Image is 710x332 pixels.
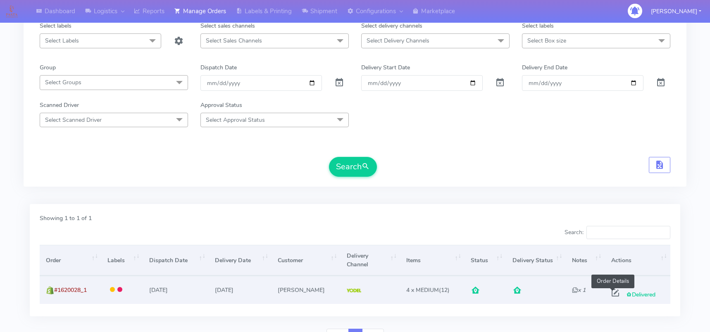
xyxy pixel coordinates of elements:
label: Search: [565,226,670,239]
span: Select Sales Channels [206,37,262,45]
input: Search: [586,226,670,239]
img: shopify.png [46,286,54,294]
label: Delivery End Date [522,63,567,72]
i: x 1 [572,286,586,294]
span: Select Labels [45,37,79,45]
span: Select Delivery Channels [367,37,429,45]
th: Status: activate to sort column ascending [465,245,506,276]
label: Select sales channels [200,21,255,30]
th: Labels: activate to sort column ascending [101,245,143,276]
th: Delivery Date: activate to sort column ascending [209,245,272,276]
span: Select Box size [527,37,566,45]
button: [PERSON_NAME] [645,3,708,20]
label: Group [40,63,56,72]
label: Dispatch Date [200,63,237,72]
th: Order: activate to sort column ascending [40,245,101,276]
span: 4 x MEDIUM [406,286,439,294]
td: [DATE] [209,276,272,304]
span: Select Groups [45,78,81,86]
th: Delivery Channel: activate to sort column ascending [341,245,400,276]
td: [DATE] [143,276,209,304]
td: [PERSON_NAME] [272,276,340,304]
label: Select delivery channels [361,21,422,30]
th: Actions: activate to sort column ascending [605,245,670,276]
th: Items: activate to sort column ascending [400,245,465,276]
th: Delivery Status: activate to sort column ascending [506,245,566,276]
span: Delivered [626,291,655,299]
button: Search [329,157,377,177]
label: Scanned Driver [40,101,79,109]
label: Select labels [522,21,554,30]
span: (12) [406,286,450,294]
th: Notes: activate to sort column ascending [566,245,605,276]
label: Showing 1 to 1 of 1 [40,214,92,223]
label: Approval Status [200,101,242,109]
span: #1620028_1 [54,286,87,294]
th: Customer: activate to sort column ascending [272,245,340,276]
img: Yodel [347,289,361,293]
th: Dispatch Date: activate to sort column ascending [143,245,209,276]
label: Select labels [40,21,71,30]
span: Select Scanned Driver [45,116,102,124]
span: Select Approval Status [206,116,265,124]
label: Delivery Start Date [361,63,410,72]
